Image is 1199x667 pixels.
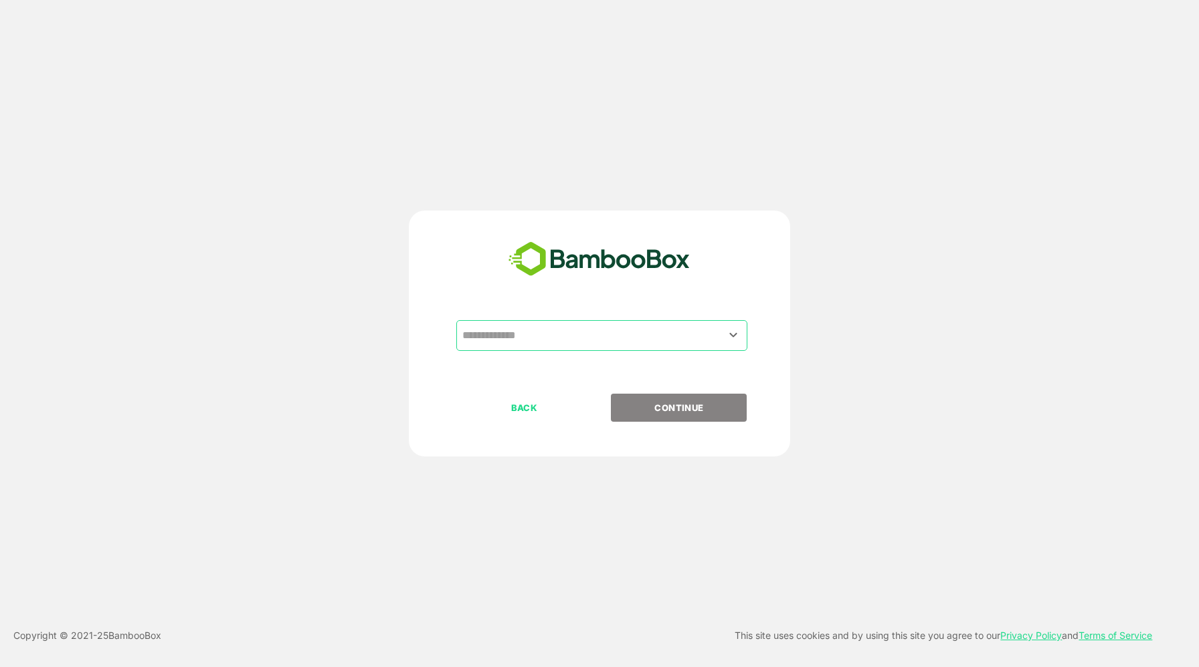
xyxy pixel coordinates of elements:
[612,400,746,415] p: CONTINUE
[458,400,591,415] p: BACK
[735,628,1152,644] p: This site uses cookies and by using this site you agree to our and
[501,237,697,281] img: bamboobox
[1000,630,1062,641] a: Privacy Policy
[725,326,743,344] button: Open
[1079,630,1152,641] a: Terms of Service
[13,628,161,644] p: Copyright © 2021- 25 BambooBox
